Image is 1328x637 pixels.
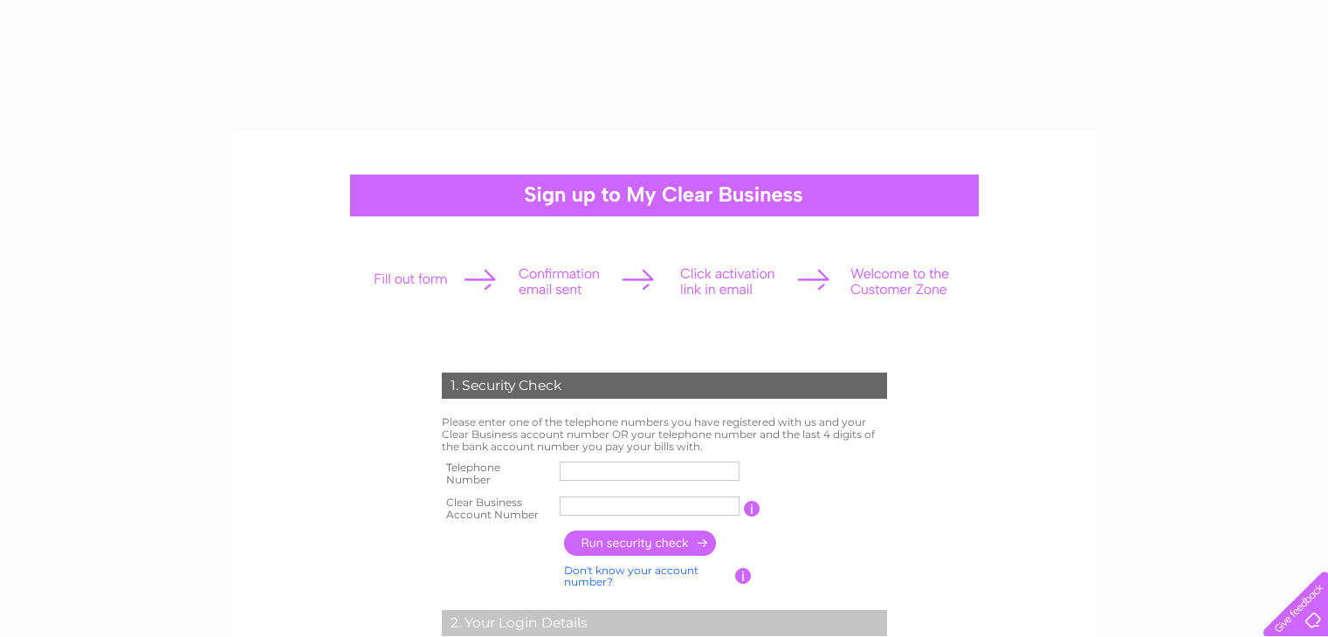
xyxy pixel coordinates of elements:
[735,568,752,584] input: Information
[442,373,887,399] div: 1. Security Check
[744,501,760,517] input: Information
[442,610,887,636] div: 2. Your Login Details
[437,412,891,456] td: Please enter one of the telephone numbers you have registered with us and your Clear Business acc...
[437,491,556,526] th: Clear Business Account Number
[564,564,698,589] a: Don't know your account number?
[437,456,556,491] th: Telephone Number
